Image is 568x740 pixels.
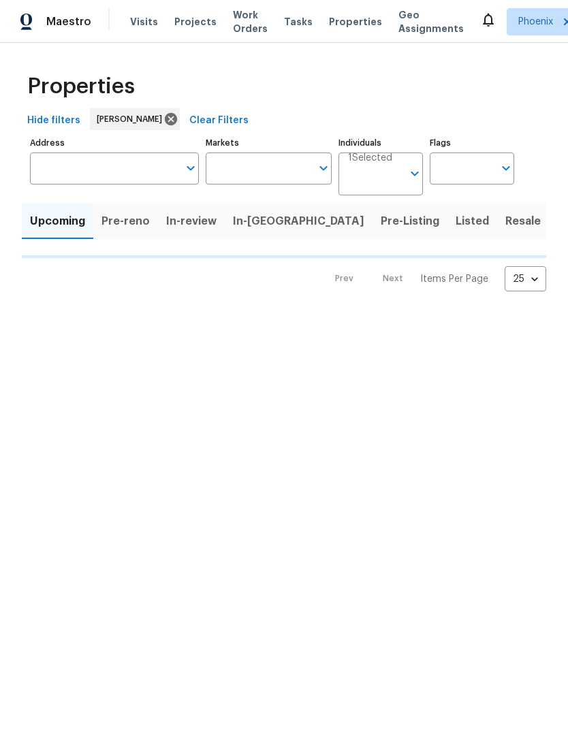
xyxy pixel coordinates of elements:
[206,139,332,147] label: Markets
[30,139,199,147] label: Address
[166,212,217,231] span: In-review
[329,15,382,29] span: Properties
[189,112,249,129] span: Clear Filters
[27,80,135,93] span: Properties
[233,8,268,35] span: Work Orders
[46,15,91,29] span: Maestro
[348,152,392,164] span: 1 Selected
[496,159,516,178] button: Open
[518,15,553,29] span: Phoenix
[284,17,313,27] span: Tasks
[90,108,180,130] div: [PERSON_NAME]
[97,112,168,126] span: [PERSON_NAME]
[27,112,80,129] span: Hide filters
[181,159,200,178] button: Open
[314,159,333,178] button: Open
[30,212,85,231] span: Upcoming
[101,212,150,231] span: Pre-reno
[405,164,424,183] button: Open
[430,139,514,147] label: Flags
[338,139,423,147] label: Individuals
[420,272,488,286] p: Items Per Page
[233,212,364,231] span: In-[GEOGRAPHIC_DATA]
[381,212,439,231] span: Pre-Listing
[456,212,489,231] span: Listed
[184,108,254,133] button: Clear Filters
[130,15,158,29] span: Visits
[174,15,217,29] span: Projects
[22,108,86,133] button: Hide filters
[322,266,546,291] nav: Pagination Navigation
[398,8,464,35] span: Geo Assignments
[505,261,546,297] div: 25
[505,212,541,231] span: Resale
